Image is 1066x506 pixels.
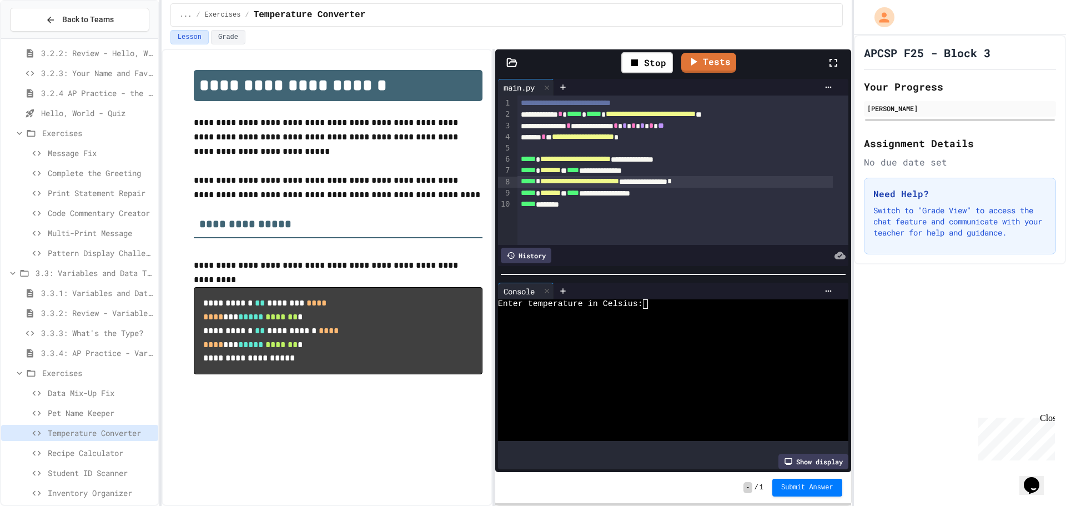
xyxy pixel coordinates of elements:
[498,299,643,309] span: Enter temperature in Celsius:
[864,79,1056,94] h2: Your Progress
[48,247,154,259] span: Pattern Display Challenge
[180,11,192,19] span: ...
[621,52,673,73] div: Stop
[864,136,1056,151] h2: Assignment Details
[42,127,154,139] span: Exercises
[48,227,154,239] span: Multi-Print Message
[48,467,154,479] span: Student ID Scanner
[498,132,512,143] div: 4
[48,387,154,399] span: Data Mix-Up Fix
[863,4,897,30] div: My Account
[48,447,154,459] span: Recipe Calculator
[873,205,1047,238] p: Switch to "Grade View" to access the chat feature and communicate with your teacher for help and ...
[42,367,154,379] span: Exercises
[498,121,512,132] div: 3
[498,188,512,199] div: 9
[681,53,736,73] a: Tests
[41,67,154,79] span: 3.2.3: Your Name and Favorite Movie
[41,327,154,339] span: 3.3.3: What's the Type?
[498,82,540,93] div: main.py
[254,8,366,22] span: Temperature Converter
[760,483,763,492] span: 1
[48,407,154,419] span: Pet Name Keeper
[48,167,154,179] span: Complete the Greeting
[501,248,551,263] div: History
[10,8,149,32] button: Back to Teams
[778,454,848,469] div: Show display
[772,479,842,497] button: Submit Answer
[62,14,114,26] span: Back to Teams
[974,413,1055,460] iframe: chat widget
[498,143,512,154] div: 5
[498,283,554,299] div: Console
[498,199,512,210] div: 10
[41,287,154,299] span: 3.3.1: Variables and Data Types
[41,87,154,99] span: 3.2.4 AP Practice - the DISPLAY Procedure
[41,347,154,359] span: 3.3.4: AP Practice - Variables
[498,154,512,165] div: 6
[498,109,512,120] div: 2
[196,11,200,19] span: /
[4,4,77,71] div: Chat with us now!Close
[48,487,154,499] span: Inventory Organizer
[864,45,990,61] h1: APCSP F25 - Block 3
[41,307,154,319] span: 3.3.2: Review - Variables and Data Types
[498,285,540,297] div: Console
[498,165,512,176] div: 7
[498,177,512,188] div: 8
[1019,462,1055,495] iframe: chat widget
[245,11,249,19] span: /
[48,427,154,439] span: Temperature Converter
[211,30,245,44] button: Grade
[48,207,154,219] span: Code Commentary Creator
[498,98,512,109] div: 1
[41,107,154,119] span: Hello, World - Quiz
[498,79,554,96] div: main.py
[755,483,758,492] span: /
[743,482,752,493] span: -
[205,11,241,19] span: Exercises
[48,147,154,159] span: Message Fix
[36,267,154,279] span: 3.3: Variables and Data Types
[170,30,209,44] button: Lesson
[867,103,1053,113] div: [PERSON_NAME]
[873,187,1047,201] h3: Need Help?
[781,483,833,492] span: Submit Answer
[48,187,154,199] span: Print Statement Repair
[41,47,154,59] span: 3.2.2: Review - Hello, World!
[864,156,1056,169] div: No due date set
